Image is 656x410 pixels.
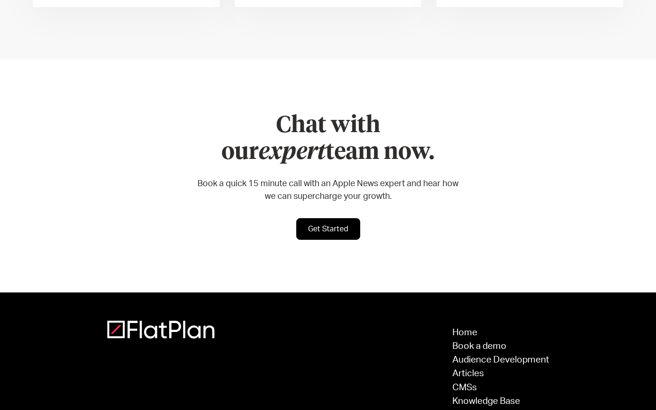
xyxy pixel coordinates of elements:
a: Get Started [296,218,360,240]
em: expert [259,141,326,164]
p: Book a quick 15 minute call with an Apple News expert and hear how we can supercharge your growth. [197,178,460,203]
a: CMSs [452,383,549,392]
a: Knowledge Base [452,397,549,406]
h2: Chat with our team now. [197,112,460,166]
a: Book a demo [452,342,549,351]
a: Audience Development [452,355,549,364]
a: Articles [452,369,549,378]
a: Home [452,328,549,337]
